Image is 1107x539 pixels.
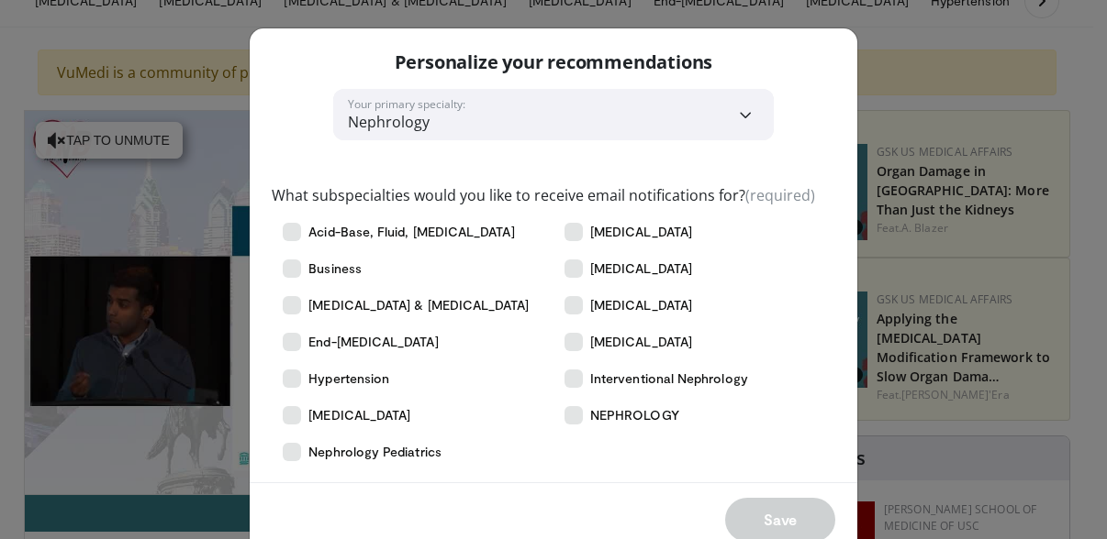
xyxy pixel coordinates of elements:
span: [MEDICAL_DATA] [590,333,692,351]
span: [MEDICAL_DATA] [308,406,410,424]
span: NEPHROLOGY [590,406,679,424]
span: [MEDICAL_DATA] [590,296,692,314]
span: [MEDICAL_DATA] [590,223,692,241]
span: Interventional Nephrology [590,369,748,388]
span: Nephrology Pediatrics [308,443,441,461]
span: End-[MEDICAL_DATA] [308,333,438,351]
span: Business [308,259,362,278]
span: [MEDICAL_DATA] [590,259,692,278]
label: What subspecialties would you like to receive email notifications for? [272,184,815,206]
p: Personalize your recommendations [395,50,713,74]
span: Hypertension [308,369,389,388]
span: Acid-Base, Fluid, [MEDICAL_DATA] [308,223,514,241]
span: (required) [745,185,815,205]
span: [MEDICAL_DATA] & [MEDICAL_DATA] [308,296,529,314]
